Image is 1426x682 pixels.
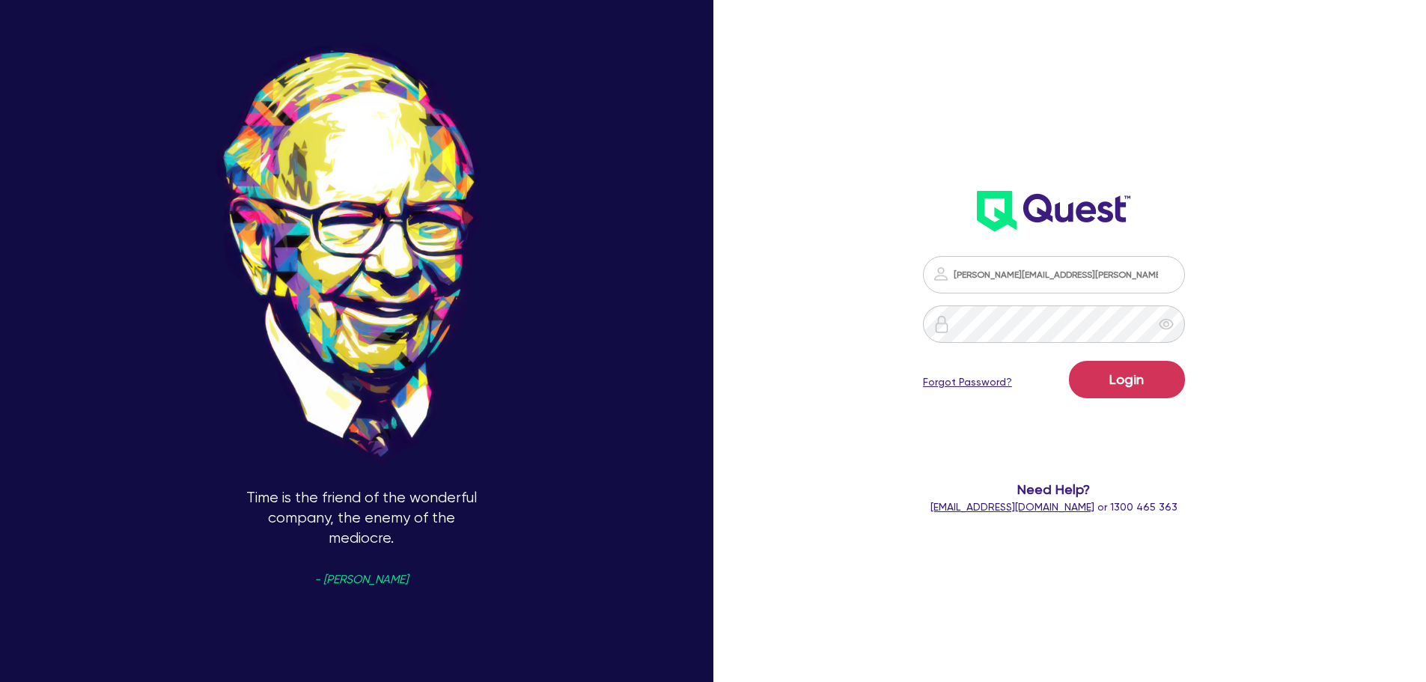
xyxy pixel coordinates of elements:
span: or 1300 465 363 [930,501,1177,513]
button: Login [1069,361,1185,398]
img: icon-password [933,315,951,333]
img: wH2k97JdezQIQAAAABJRU5ErkJggg== [977,191,1130,231]
a: [EMAIL_ADDRESS][DOMAIN_NAME] [930,501,1094,513]
span: Need Help? [863,479,1246,499]
span: - [PERSON_NAME] [314,574,408,585]
img: icon-password [932,265,950,283]
span: eye [1159,317,1174,332]
input: Email address [923,256,1185,293]
a: Forgot Password? [923,374,1012,390]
